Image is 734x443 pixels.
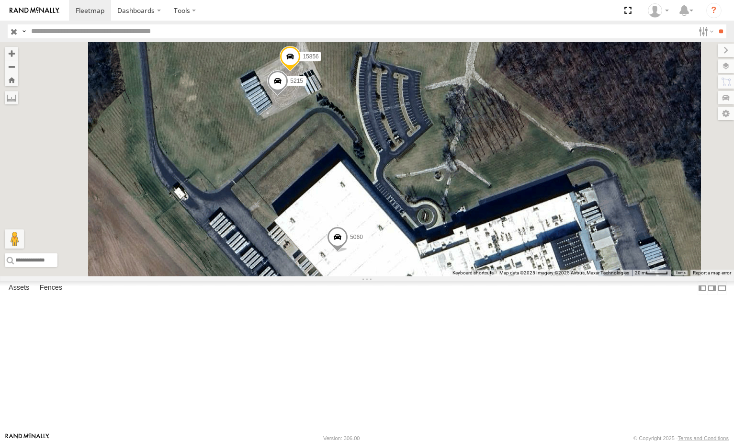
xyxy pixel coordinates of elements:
i: ? [706,3,722,18]
label: Search Filter Options [695,24,715,38]
span: 15856 [303,53,318,60]
label: Measure [5,91,18,104]
label: Dock Summary Table to the Right [707,281,717,295]
a: Report a map error [693,270,731,275]
img: rand-logo.svg [10,7,59,14]
button: Zoom out [5,60,18,73]
div: Version: 306.00 [323,435,360,441]
button: Zoom in [5,47,18,60]
button: Drag Pegman onto the map to open Street View [5,229,24,249]
label: Map Settings [718,107,734,120]
span: 20 m [635,270,646,275]
label: Assets [4,282,34,295]
span: 5215 [290,78,303,84]
a: Terms (opens in new tab) [676,271,686,275]
div: Paul Withrow [644,3,672,18]
a: Terms and Conditions [678,435,729,441]
label: Fences [35,282,67,295]
div: © Copyright 2025 - [633,435,729,441]
label: Dock Summary Table to the Left [698,281,707,295]
label: Hide Summary Table [717,281,727,295]
label: Search Query [20,24,28,38]
a: Visit our Website [5,433,49,443]
button: Zoom Home [5,73,18,86]
span: Map data ©2025 Imagery ©2025 Airbus, Maxar Technologies [499,270,629,275]
button: Keyboard shortcuts [452,270,494,276]
span: 5060 [350,234,363,240]
button: Map Scale: 20 m per 42 pixels [632,270,671,276]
